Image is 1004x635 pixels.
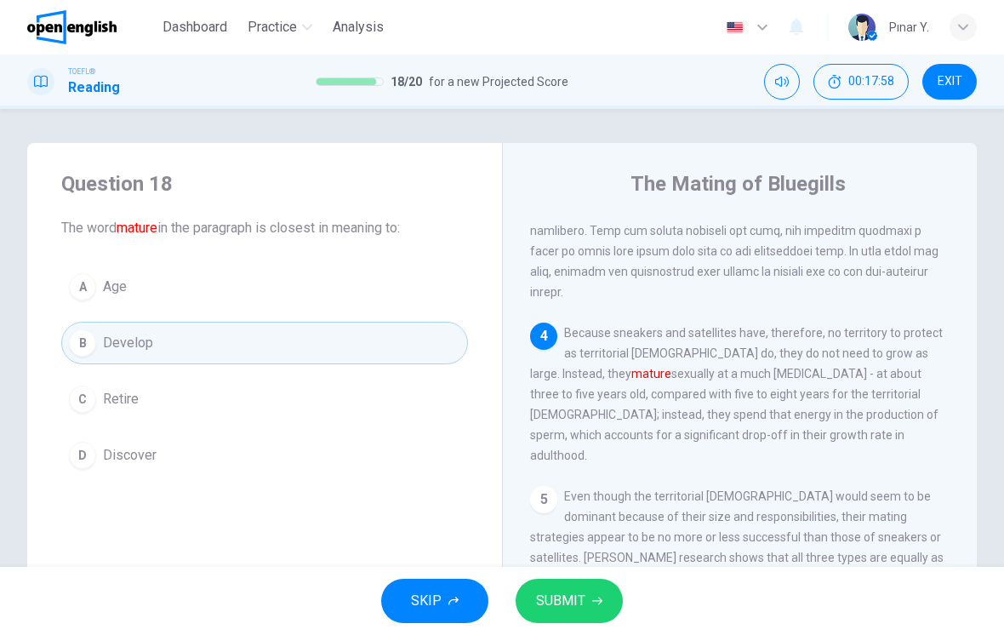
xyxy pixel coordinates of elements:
[156,12,234,43] button: Dashboard
[813,64,909,100] button: 00:17:58
[103,333,153,353] span: Develop
[61,170,468,197] h4: Question 18
[631,367,671,380] font: mature
[516,579,623,623] button: SUBMIT
[429,72,568,92] span: for a new Projected Score
[724,21,745,34] img: en
[248,17,297,37] span: Practice
[530,326,943,462] span: Because sneakers and satellites have, therefore, no territory to protect as territorial [DEMOGRAP...
[163,17,227,37] span: Dashboard
[630,170,846,197] h4: The Mating of Bluegills
[27,10,156,44] a: OpenEnglish logo
[764,64,800,100] div: Mute
[69,329,96,357] div: B
[69,273,96,300] div: A
[530,323,557,350] div: 4
[889,17,929,37] div: Pınar Y.
[61,378,468,420] button: CRetire
[536,589,585,613] span: SUBMIT
[813,64,909,100] div: Hide
[381,579,488,623] button: SKIP
[61,218,468,238] span: The word in the paragraph is closest in meaning to:
[103,389,139,409] span: Retire
[68,77,120,98] h1: Reading
[848,14,876,41] img: Profile picture
[391,72,422,92] span: 18 / 20
[27,10,117,44] img: OpenEnglish logo
[530,486,557,513] div: 5
[326,12,391,43] button: Analysis
[61,434,468,477] button: DDiscover
[61,266,468,308] button: AAge
[938,75,962,89] span: EXIT
[241,12,319,43] button: Practice
[922,64,977,100] button: EXIT
[117,220,157,236] font: mature
[411,589,442,613] span: SKIP
[333,17,384,37] span: Analysis
[103,277,127,297] span: Age
[848,75,894,89] span: 00:17:58
[103,445,157,466] span: Discover
[69,442,96,469] div: D
[69,386,96,413] div: C
[61,322,468,364] button: BDevelop
[68,66,95,77] span: TOEFL®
